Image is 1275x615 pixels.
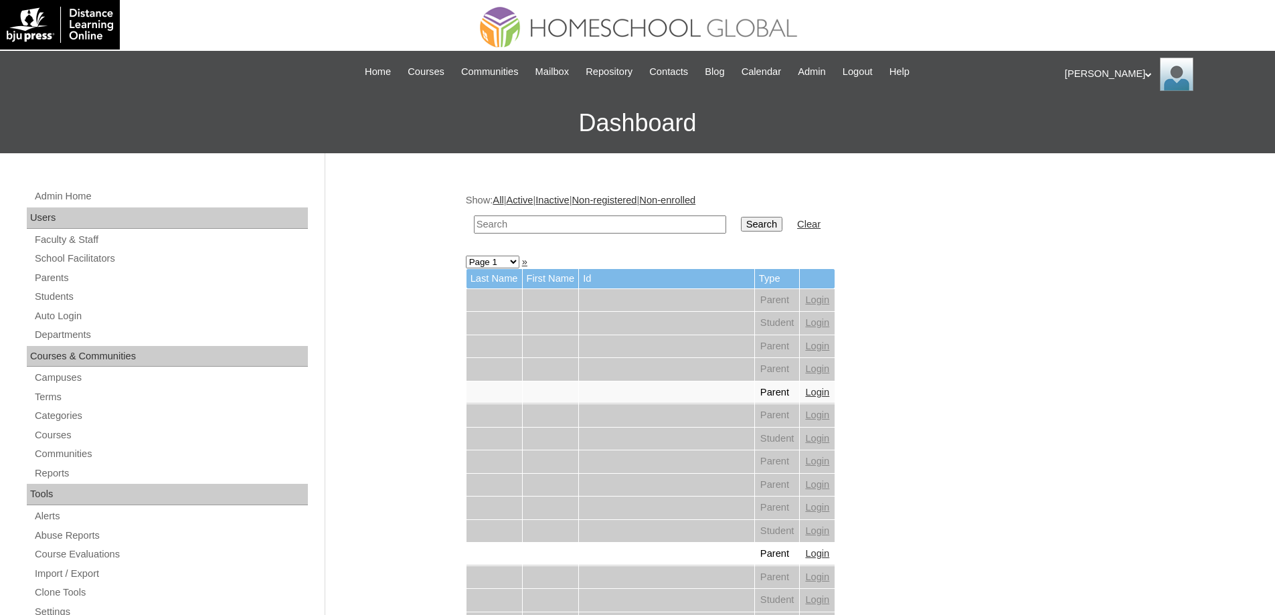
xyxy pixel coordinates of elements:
[805,294,829,305] a: Login
[408,64,444,80] span: Courses
[755,474,800,497] td: Parent
[7,93,1268,153] h3: Dashboard
[698,64,731,80] a: Blog
[33,232,308,248] a: Faculty & Staff
[1160,58,1193,91] img: Ariane Ebuen
[883,64,916,80] a: Help
[27,484,308,505] div: Tools
[365,64,391,80] span: Home
[843,64,873,80] span: Logout
[529,64,576,80] a: Mailbox
[742,64,781,80] span: Calendar
[836,64,879,80] a: Logout
[523,269,579,288] td: First Name
[805,594,829,605] a: Login
[572,195,637,205] a: Non-registered
[461,64,519,80] span: Communities
[33,389,308,406] a: Terms
[805,479,829,490] a: Login
[33,465,308,482] a: Reports
[755,543,800,565] td: Parent
[33,584,308,601] a: Clone Tools
[805,410,829,420] a: Login
[805,456,829,466] a: Login
[755,566,800,589] td: Parent
[805,317,829,328] a: Login
[755,520,800,543] td: Student
[639,195,695,205] a: Non-enrolled
[755,289,800,312] td: Parent
[522,256,527,267] a: »
[33,446,308,462] a: Communities
[579,64,639,80] a: Repository
[705,64,724,80] span: Blog
[401,64,451,80] a: Courses
[27,207,308,229] div: Users
[755,335,800,358] td: Parent
[33,188,308,205] a: Admin Home
[805,387,829,398] a: Login
[798,64,826,80] span: Admin
[33,546,308,563] a: Course Evaluations
[454,64,525,80] a: Communities
[33,288,308,305] a: Students
[735,64,788,80] a: Calendar
[755,404,800,427] td: Parent
[474,215,726,234] input: Search
[755,497,800,519] td: Parent
[33,427,308,444] a: Courses
[755,589,800,612] td: Student
[466,193,1128,241] div: Show: | | | |
[889,64,910,80] span: Help
[586,64,632,80] span: Repository
[493,195,503,205] a: All
[643,64,695,80] a: Contacts
[805,363,829,374] a: Login
[755,269,800,288] td: Type
[755,312,800,335] td: Student
[755,381,800,404] td: Parent
[33,527,308,544] a: Abuse Reports
[805,502,829,513] a: Login
[755,428,800,450] td: Student
[797,219,821,230] a: Clear
[27,346,308,367] div: Courses & Communities
[506,195,533,205] a: Active
[579,269,754,288] td: Id
[535,195,570,205] a: Inactive
[1065,58,1262,91] div: [PERSON_NAME]
[741,217,782,232] input: Search
[33,508,308,525] a: Alerts
[805,341,829,351] a: Login
[805,572,829,582] a: Login
[805,525,829,536] a: Login
[466,269,522,288] td: Last Name
[33,308,308,325] a: Auto Login
[805,433,829,444] a: Login
[805,548,829,559] a: Login
[649,64,688,80] span: Contacts
[755,450,800,473] td: Parent
[33,270,308,286] a: Parents
[33,565,308,582] a: Import / Export
[7,7,113,43] img: logo-white.png
[33,369,308,386] a: Campuses
[358,64,398,80] a: Home
[33,327,308,343] a: Departments
[33,250,308,267] a: School Facilitators
[535,64,570,80] span: Mailbox
[33,408,308,424] a: Categories
[791,64,833,80] a: Admin
[755,358,800,381] td: Parent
